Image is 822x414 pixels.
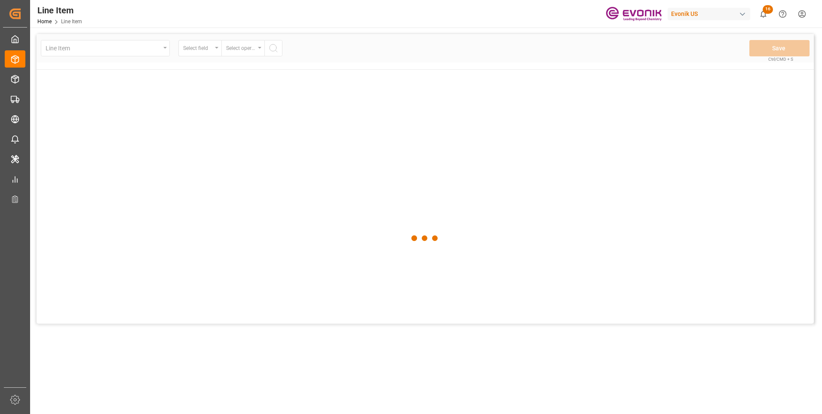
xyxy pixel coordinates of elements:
[763,5,773,14] span: 16
[37,4,82,17] div: Line Item
[754,4,773,24] button: show 16 new notifications
[668,8,750,20] div: Evonik US
[773,4,792,24] button: Help Center
[37,19,52,25] a: Home
[606,6,662,22] img: Evonik-brand-mark-Deep-Purple-RGB.jpeg_1700498283.jpeg
[668,6,754,22] button: Evonik US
